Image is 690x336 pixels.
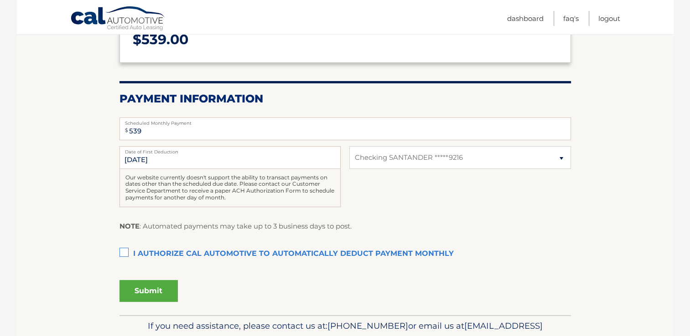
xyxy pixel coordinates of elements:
label: Scheduled Monthly Payment [119,117,571,125]
input: Payment Amount [119,117,571,140]
a: FAQ's [563,11,579,26]
a: Dashboard [507,11,544,26]
label: I authorize cal automotive to automatically deduct payment monthly [119,245,571,263]
label: Date of First Deduction [119,146,341,153]
span: [PHONE_NUMBER] [327,321,408,331]
p: : Automated payments may take up to 3 business days to post. [119,220,352,232]
div: Our website currently doesn't support the ability to transact payments on dates other than the sc... [119,169,341,207]
a: Logout [598,11,620,26]
span: 539.00 [141,31,188,48]
button: Submit [119,280,178,302]
a: Cal Automotive [70,6,166,32]
strong: NOTE [119,222,140,230]
h2: Payment Information [119,92,571,106]
p: $ [133,28,558,52]
span: $ [122,120,131,141]
input: Payment Date [119,146,341,169]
